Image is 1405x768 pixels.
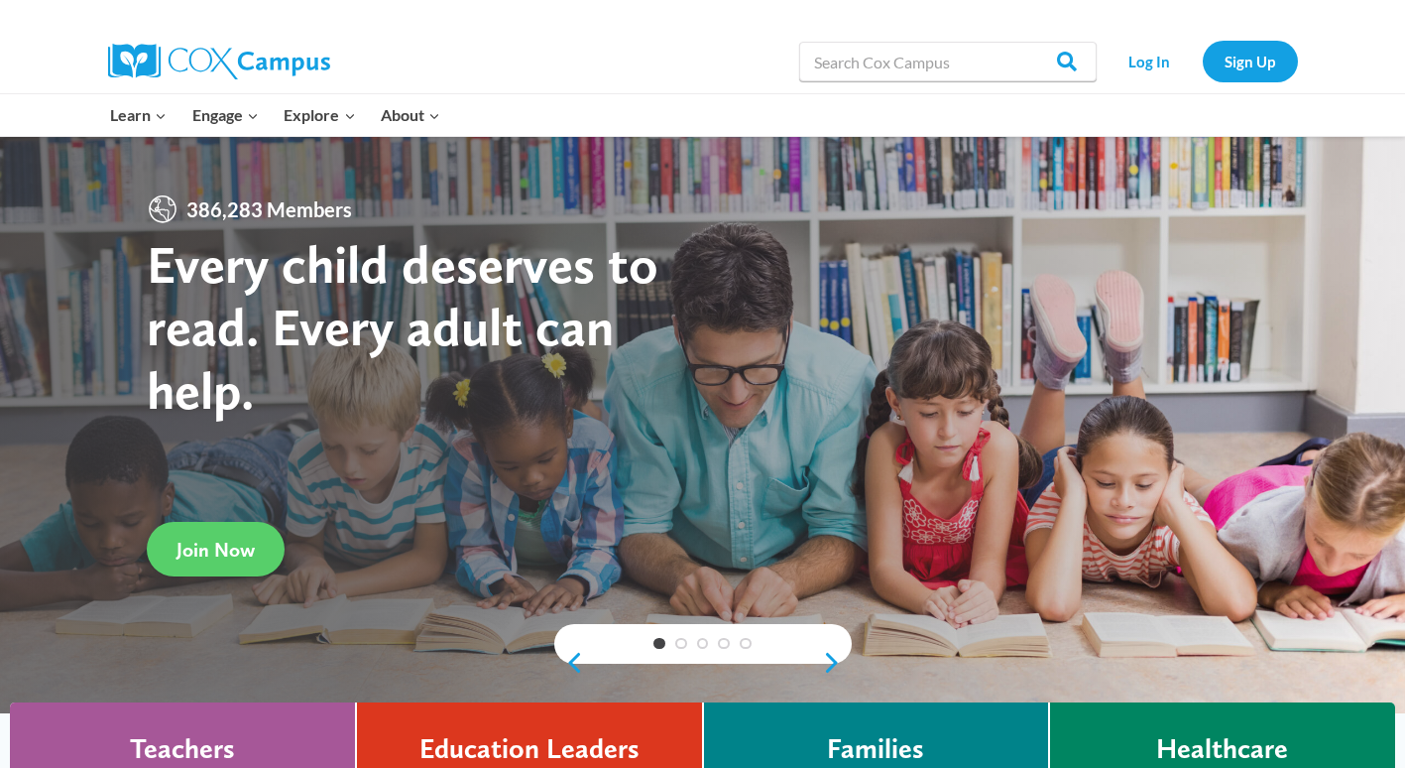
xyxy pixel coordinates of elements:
[554,643,852,683] div: content slider buttons
[110,102,167,128] span: Learn
[176,538,255,562] span: Join Now
[419,732,640,766] h4: Education Leaders
[740,638,752,650] a: 5
[697,638,709,650] a: 3
[799,42,1097,81] input: Search Cox Campus
[1107,41,1298,81] nav: Secondary Navigation
[108,44,330,79] img: Cox Campus
[284,102,355,128] span: Explore
[178,193,360,225] span: 386,283 Members
[147,522,285,576] a: Join Now
[130,732,235,766] h4: Teachers
[822,651,852,675] a: next
[1203,41,1298,81] a: Sign Up
[675,638,687,650] a: 2
[1156,732,1288,766] h4: Healthcare
[827,732,924,766] h4: Families
[653,638,665,650] a: 1
[1107,41,1193,81] a: Log In
[98,94,453,136] nav: Primary Navigation
[147,232,658,422] strong: Every child deserves to read. Every adult can help.
[718,638,730,650] a: 4
[381,102,440,128] span: About
[192,102,259,128] span: Engage
[554,651,584,675] a: previous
